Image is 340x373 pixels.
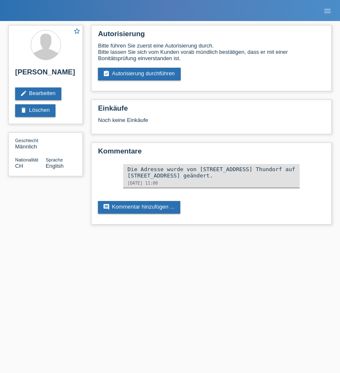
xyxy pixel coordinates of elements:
[15,138,38,143] span: Geschlecht
[46,163,64,169] span: English
[323,7,332,15] i: menu
[98,117,325,130] div: Noch keine Einkäufe
[15,87,61,100] a: editBearbeiten
[127,181,295,185] div: [DATE] 11:00
[98,201,180,214] a: commentKommentar hinzufügen ...
[15,163,23,169] span: Schweiz
[15,104,55,117] a: deleteLöschen
[73,27,81,36] a: star_border
[103,204,110,210] i: comment
[98,42,325,61] div: Bitte führen Sie zuerst eine Autorisierung durch. Bitte lassen Sie sich vom Kunden vorab mündlich...
[20,107,27,114] i: delete
[46,157,63,162] span: Sprache
[15,68,76,81] h2: [PERSON_NAME]
[98,104,325,117] h2: Einkäufe
[319,8,336,13] a: menu
[20,90,27,97] i: edit
[15,157,38,162] span: Nationalität
[103,70,110,77] i: assignment_turned_in
[15,137,46,150] div: Männlich
[98,68,181,80] a: assignment_turned_inAutorisierung durchführen
[127,166,295,179] div: Die Adresse wurde von [STREET_ADDRESS] Thundorf auf [STREET_ADDRESS] geändert.
[98,30,325,42] h2: Autorisierung
[73,27,81,35] i: star_border
[98,147,325,160] h2: Kommentare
